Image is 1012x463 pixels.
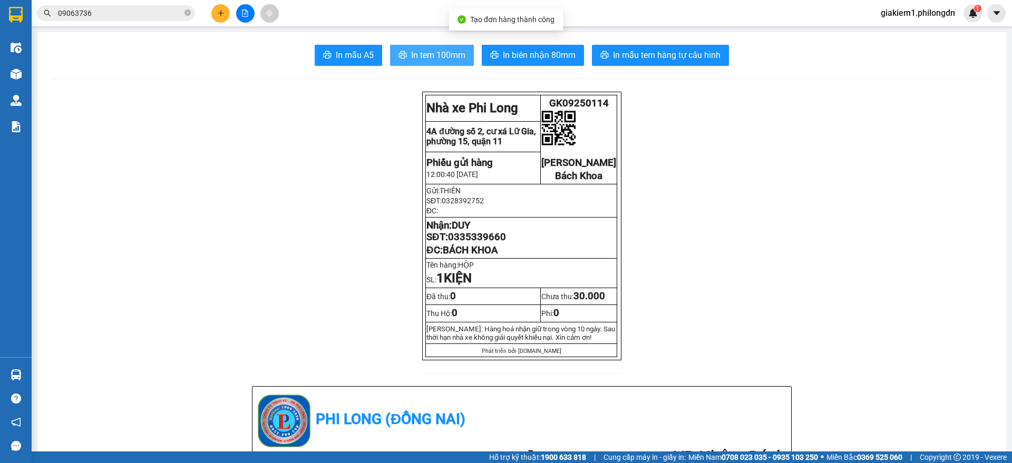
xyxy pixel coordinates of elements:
[260,4,279,23] button: aim
[426,101,518,115] strong: Nhà xe Phi Long
[436,271,444,285] span: 1
[722,453,818,461] strong: 0708 023 035 - 0935 103 250
[11,393,21,403] span: question-circle
[857,453,902,461] strong: 0369 525 060
[974,5,981,12] sup: 1
[541,111,576,145] img: qr-code
[541,157,616,169] span: [PERSON_NAME]
[976,5,979,12] span: 1
[688,451,818,463] span: Miền Nam
[9,9,93,33] div: [PERSON_NAME]
[503,48,576,62] span: In biên nhận 80mm
[411,48,465,62] span: In tem 100mm
[448,231,506,243] span: 0335339660
[549,97,609,109] span: GK09250114
[11,121,22,132] img: solution-icon
[390,45,474,66] button: printerIn tem 100mm
[426,170,478,179] span: 12:00:40 [DATE]
[541,453,586,461] strong: 1900 633 818
[910,451,912,463] span: |
[426,126,536,146] span: 4A đường số 2, cư xá Lữ Gia, phường 15, quận 11
[11,68,22,80] img: warehouse-icon
[241,9,249,17] span: file-add
[101,22,254,34] div: .
[592,45,729,66] button: printerIn mẫu tem hàng tự cấu hình
[101,10,126,21] span: Nhận:
[9,7,23,23] img: logo-vxr
[826,451,902,463] span: Miền Bắc
[440,186,461,195] span: THIÊN
[9,45,93,60] div: 0971445712
[11,369,22,380] img: warehouse-icon
[11,417,21,427] span: notification
[872,6,964,19] span: giakiem1.philongdn
[184,9,191,16] span: close-circle
[101,34,254,49] div: 0907378756
[11,441,21,451] span: message
[541,288,617,305] td: Chưa thu:
[555,170,602,182] span: Bách Khoa
[211,4,230,23] button: plus
[490,51,499,61] span: printer
[426,325,615,341] span: [PERSON_NAME]: Hàng hoá nhận giữ trong vòng 10 ngày. Sau thời hạn nhà xe không giải quy...
[953,454,961,461] span: copyright
[9,9,25,20] span: Gửi:
[258,395,310,447] img: logo.jpg
[11,95,22,106] img: warehouse-icon
[11,42,22,53] img: warehouse-icon
[594,451,596,463] span: |
[101,49,254,86] span: 20 ĐƯỜNG 6, [GEOGRAPHIC_DATA]
[442,196,484,205] span: 0328392752
[470,15,554,24] span: Tạo đơn hàng thành công
[316,410,465,428] b: Phi Long (Đồng Nai)
[266,9,273,17] span: aim
[968,8,978,18] img: icon-new-feature
[101,55,115,66] span: TC:
[987,4,1006,23] button: caret-down
[541,305,617,322] td: Phí:
[426,288,541,305] td: Đã thu:
[44,9,51,17] span: search
[184,8,191,18] span: close-circle
[426,186,616,195] p: Gửi:
[600,51,609,61] span: printer
[489,451,586,463] span: Hỗ trợ kỹ thuật:
[553,307,559,319] span: 0
[482,45,584,66] button: printerIn biên nhận 80mm
[426,275,472,284] span: SL:
[573,290,605,302] span: 30.000
[458,261,479,269] span: HỘP
[9,33,93,45] div: TOÀN
[482,348,561,354] span: Phát triển bởi [DOMAIN_NAME]
[604,451,686,463] span: Cung cấp máy in - giấy in:
[323,51,332,61] span: printer
[613,48,721,62] span: In mẫu tem hàng tự cấu hình
[217,9,225,17] span: plus
[58,7,182,19] input: Tìm tên, số ĐT hoặc mã đơn
[426,305,541,322] td: Thu Hộ:
[821,455,824,459] span: ⚪️
[443,244,498,256] span: BÁCH KHOA
[452,220,470,231] span: DUY
[236,4,255,23] button: file-add
[452,307,458,319] span: 0
[398,51,407,61] span: printer
[426,244,497,256] span: ĐC:
[315,45,382,66] button: printerIn mẫu A5
[426,220,505,243] strong: Nhận: SĐT:
[426,196,484,205] span: SĐT:
[426,157,493,169] strong: Phiếu gửi hàng
[444,271,472,285] strong: KIỆN
[992,8,1001,18] span: caret-down
[336,48,374,62] span: In mẫu A5
[450,290,456,302] span: 0
[426,206,438,215] span: ĐC:
[458,15,466,24] span: check-circle
[101,9,254,22] div: GH Tận Nơi
[426,261,616,269] p: Tên hàng:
